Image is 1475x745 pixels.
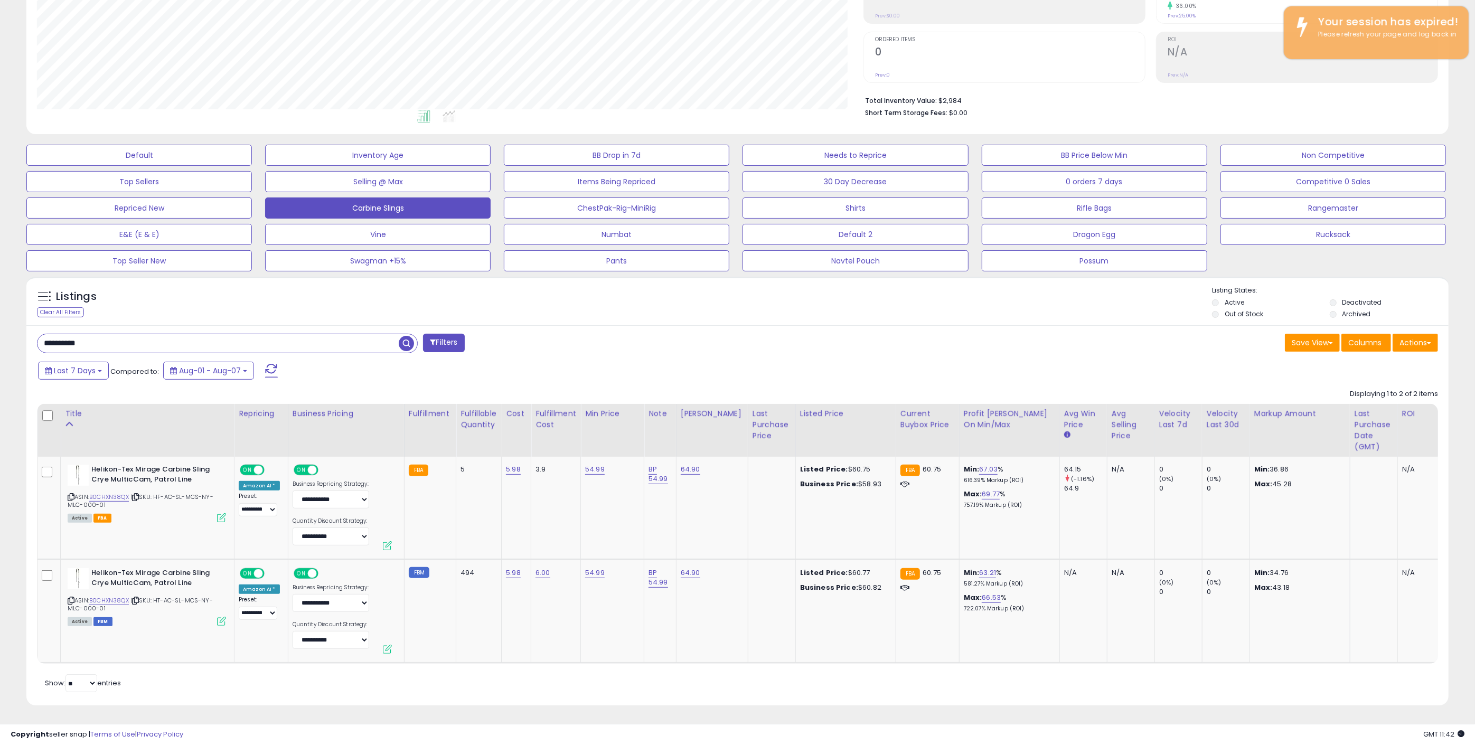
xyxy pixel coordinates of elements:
label: Business Repricing Strategy: [293,584,369,591]
span: Last 7 Days [54,365,96,376]
a: 6.00 [535,568,550,578]
button: Needs to Reprice [743,145,968,166]
strong: Min: [1254,464,1270,474]
div: Fulfillment Cost [535,408,576,430]
span: All listings currently available for purchase on Amazon [68,617,92,626]
label: Archived [1342,309,1370,318]
b: Short Term Storage Fees: [865,108,947,117]
b: Total Inventory Value: [865,96,937,105]
span: Ordered Items [875,37,1145,43]
div: Markup Amount [1254,408,1346,419]
b: Listed Price: [800,568,848,578]
button: Dragon Egg [982,224,1207,245]
div: $58.93 [800,479,888,489]
a: 66.53 [982,592,1001,603]
div: % [964,593,1051,612]
p: 581.27% Markup (ROI) [964,580,1051,588]
a: 54.99 [585,464,605,475]
label: Business Repricing Strategy: [293,480,369,488]
b: Business Price: [800,479,858,489]
div: Cost [506,408,527,419]
div: % [964,465,1051,484]
a: 63.21 [979,568,996,578]
div: ASIN: [68,568,226,625]
a: 5.98 [506,464,521,475]
div: % [964,568,1051,588]
a: B0CHXN38QX [89,596,129,605]
button: Numbat [504,224,729,245]
button: Rangemaster [1220,197,1446,219]
th: The percentage added to the cost of goods (COGS) that forms the calculator for Min & Max prices. [959,404,1059,457]
strong: Copyright [11,729,49,739]
div: Note [649,408,672,419]
h5: Listings [56,289,97,304]
div: N/A [1064,568,1099,578]
strong: Min: [1254,568,1270,578]
p: 616.39% Markup (ROI) [964,477,1051,484]
div: 0 [1159,587,1202,597]
small: (0%) [1159,578,1174,587]
span: OFF [316,569,333,578]
a: BP 54.99 [649,464,668,484]
button: Repriced New [26,197,252,219]
b: Helikon-Tex Mirage Carbine Sling Crye MulticCam, Patrol Line [91,465,220,487]
button: Top Seller New [26,250,252,271]
a: 5.98 [506,568,521,578]
span: 60.75 [923,568,941,578]
div: seller snap | | [11,730,183,740]
div: Listed Price [800,408,891,419]
button: Last 7 Days [38,362,109,380]
span: ROI [1168,37,1438,43]
small: FBA [900,568,920,580]
div: 0 [1207,465,1249,474]
button: Non Competitive [1220,145,1446,166]
button: Inventory Age [265,145,491,166]
span: Columns [1348,337,1382,348]
div: Velocity Last 30d [1207,408,1245,430]
div: Business Pricing [293,408,400,419]
li: $2,984 [865,93,1430,106]
button: Swagman +15% [265,250,491,271]
p: 757.19% Markup (ROI) [964,502,1051,509]
div: Preset: [239,596,280,620]
p: 34.76 [1254,568,1342,578]
p: Listing States: [1212,286,1449,296]
div: % [964,489,1051,509]
img: 21C1+kDFkGL._SL40_.jpg [68,465,89,486]
span: $0.00 [949,108,967,118]
small: FBA [900,465,920,476]
div: Profit [PERSON_NAME] on Min/Max [964,408,1055,430]
p: 43.18 [1254,583,1342,592]
span: ON [295,466,308,475]
span: | SKU: HF-AC-SL-MCS-NY-MLC-000-01 [68,493,213,508]
div: 0 [1159,568,1202,578]
div: Repricing [239,408,284,419]
small: Prev: $0.00 [875,13,900,19]
div: Amazon AI * [239,584,280,594]
img: 21C1+kDFkGL._SL40_.jpg [68,568,89,589]
small: (0%) [1159,475,1174,483]
small: Prev: N/A [1168,72,1188,78]
span: OFF [263,569,280,578]
div: 5 [461,465,493,474]
span: Show: entries [45,678,121,688]
p: 36.86 [1254,465,1342,474]
div: ROI [1402,408,1441,419]
div: Avg Selling Price [1112,408,1150,441]
div: 0 [1207,484,1249,493]
div: Fulfillable Quantity [461,408,497,430]
p: 45.28 [1254,479,1342,489]
div: 0 [1207,587,1249,597]
button: Shirts [743,197,968,219]
div: 64.9 [1064,484,1107,493]
a: Terms of Use [90,729,135,739]
span: 60.75 [923,464,941,474]
small: FBM [409,567,429,578]
button: Selling @ Max [265,171,491,192]
div: Current Buybox Price [900,408,955,430]
button: E&E (E & E) [26,224,252,245]
span: OFF [316,466,333,475]
div: N/A [1112,465,1147,474]
button: Top Sellers [26,171,252,192]
div: Min Price [585,408,640,419]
